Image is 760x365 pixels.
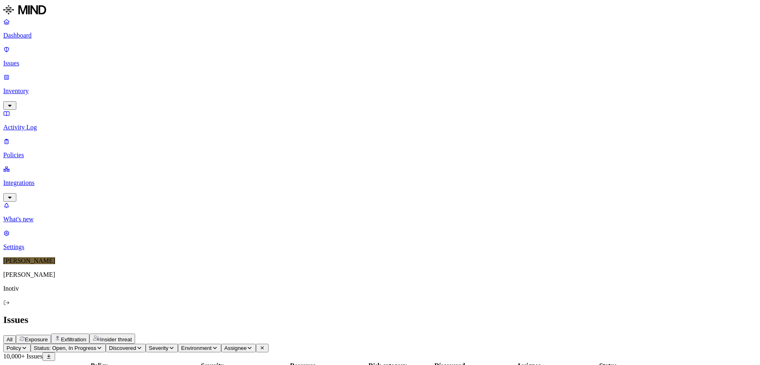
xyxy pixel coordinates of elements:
span: Insider threat [100,336,132,343]
a: Dashboard [3,18,757,39]
a: Policies [3,138,757,159]
span: Status: Open, In Progress [34,345,96,351]
span: Exfiltration [61,336,86,343]
span: Severity [149,345,169,351]
a: Settings [3,229,757,251]
p: Policies [3,151,757,159]
a: Integrations [3,165,757,200]
a: What's new [3,202,757,223]
span: Environment [181,345,212,351]
p: Integrations [3,179,757,187]
span: All [7,336,13,343]
a: MIND [3,3,757,18]
h2: Issues [3,314,757,325]
span: 10,000+ Issues [3,353,42,360]
a: Issues [3,46,757,67]
img: MIND [3,3,46,16]
p: Settings [3,243,757,251]
span: Exposure [25,336,48,343]
a: Inventory [3,73,757,109]
span: Discovered [109,345,136,351]
p: Activity Log [3,124,757,131]
p: What's new [3,216,757,223]
span: Assignee [224,345,247,351]
span: [PERSON_NAME] [3,257,55,264]
p: Issues [3,60,757,67]
p: Inotiv [3,285,757,292]
p: Inventory [3,87,757,95]
a: Activity Log [3,110,757,131]
p: Dashboard [3,32,757,39]
span: Policy [7,345,21,351]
